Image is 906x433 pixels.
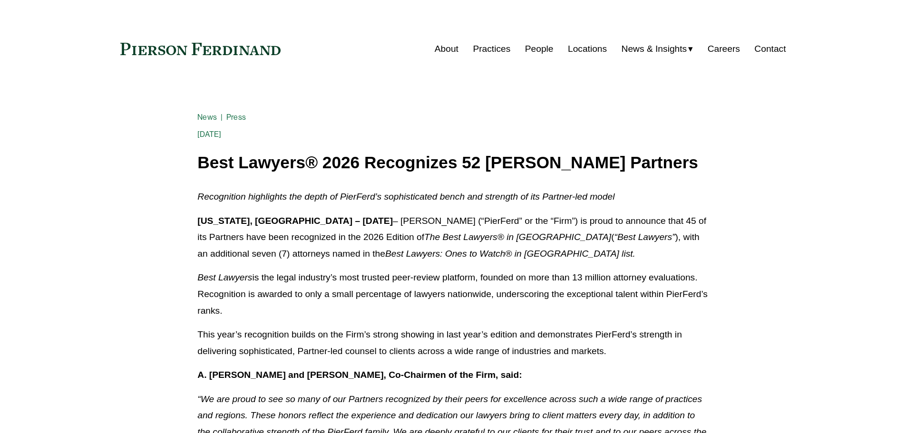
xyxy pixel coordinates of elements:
a: Locations [568,40,607,58]
em: Best Lawyers: Ones to Watch® in [GEOGRAPHIC_DATA] list. [385,249,635,259]
p: – [PERSON_NAME] (“PierFerd” or the “Firm”) is proud to announce that 45 of its Partners have been... [197,213,708,262]
a: folder dropdown [622,40,693,58]
span: News & Insights [622,41,687,58]
span: [DATE] [197,130,221,139]
a: People [525,40,554,58]
p: is the legal industry’s most trusted peer-review platform, founded on more than 13 million attorn... [197,269,708,319]
a: Contact [754,40,786,58]
a: About [435,40,458,58]
em: Recognition highlights the depth of PierFerd’s sophisticated bench and strength of its Partner-le... [197,192,614,202]
h1: Best Lawyers® 2026 Recognizes 52 [PERSON_NAME] Partners [197,154,708,172]
strong: [US_STATE], [GEOGRAPHIC_DATA] – [DATE] [197,216,393,226]
strong: A. [PERSON_NAME] and [PERSON_NAME], Co-Chairmen of the Firm, said: [197,370,522,380]
a: Practices [473,40,510,58]
em: The Best Lawyers® in [GEOGRAPHIC_DATA] [424,232,611,242]
p: This year’s recognition builds on the Firm’s strong showing in last year’s edition and demonstrat... [197,327,708,359]
a: Careers [708,40,740,58]
em: Best Lawyers [197,272,252,282]
a: News [197,113,217,122]
em: “Best Lawyers” [614,232,675,242]
a: Press [226,113,246,122]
